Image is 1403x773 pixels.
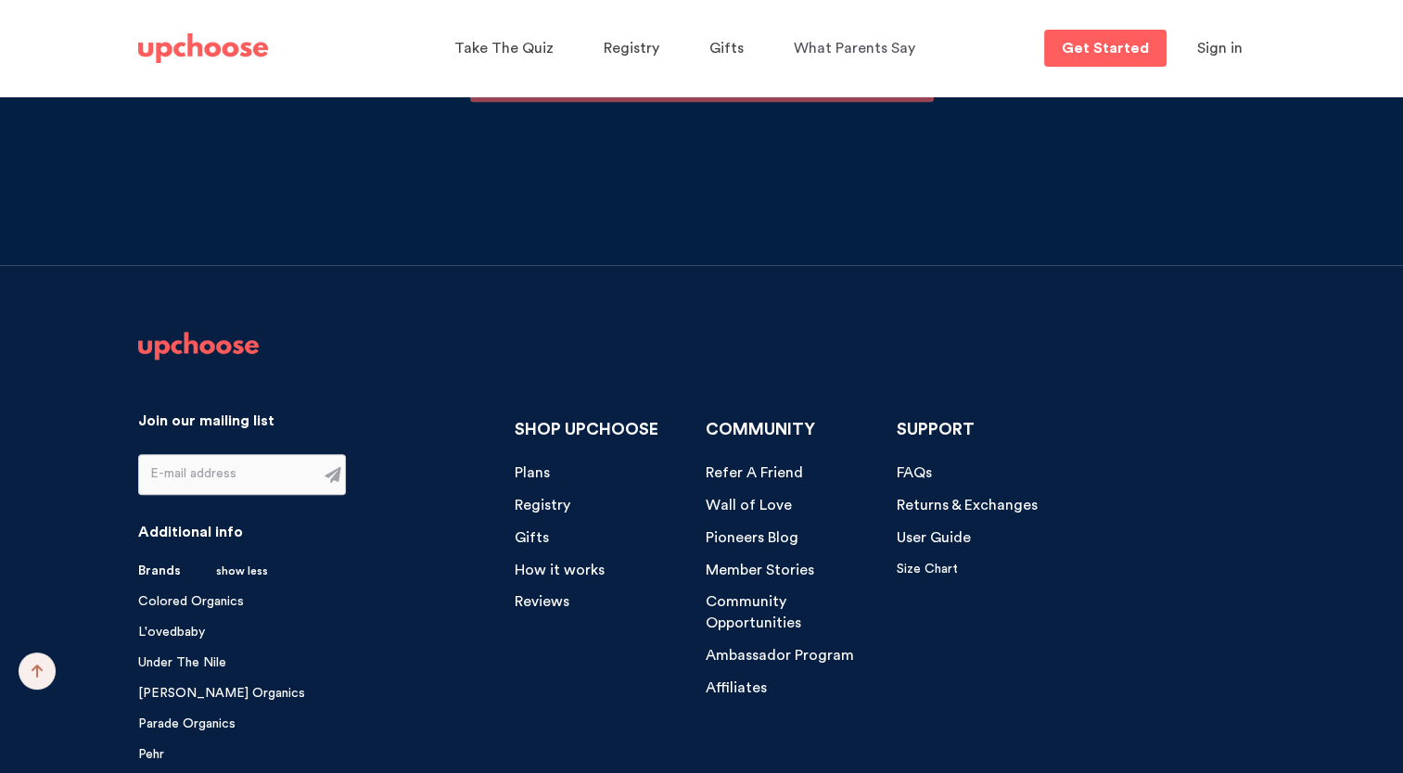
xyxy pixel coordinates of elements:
[706,648,854,663] span: Ambassador Program
[897,527,971,549] a: User Guide
[897,463,932,484] a: FAQs
[706,680,767,695] span: Affiliates
[897,563,958,576] span: Size Chart
[138,623,205,641] a: L'ovedbaby
[706,591,883,634] a: Community Opportunities
[706,463,803,484] a: Refer A Friend
[1044,30,1167,67] a: Get Started
[897,560,958,578] a: Size Chart
[1174,30,1266,67] button: Sign in
[706,645,854,666] a: Ambassador Program
[515,498,570,513] span: Registry
[138,525,243,539] span: Additional info
[138,562,268,580] a: Brands
[897,495,1038,516] a: Returns & Exchanges
[139,455,313,494] input: E-mail address
[138,745,164,764] a: Pehr
[706,678,767,699] a: Affiliates
[706,495,792,516] a: Wall of Love
[897,465,932,480] span: FAQs
[706,465,803,480] span: Refer A Friend
[604,31,665,67] a: Registry
[515,530,549,545] span: Gifts
[897,498,1038,513] span: Returns & Exchanges
[794,31,921,67] a: What Parents Say
[454,41,554,56] span: Take The Quiz
[515,563,605,577] span: How it works
[515,527,549,549] a: Gifts
[515,421,658,437] span: SHOP UPCHOOSE
[706,530,798,545] span: Pioneers Blog
[706,594,801,630] span: Community Opportunities
[706,560,814,581] a: Member Stories
[138,684,305,703] a: [PERSON_NAME] Organics
[706,527,798,549] a: Pioneers Blog
[138,332,259,369] a: UpChoose
[706,563,814,577] span: Member Stories
[897,421,975,437] span: SUPPORT
[794,41,915,56] span: What Parents Say
[706,421,815,437] span: COMMUNITY
[709,41,744,56] span: Gifts
[706,498,792,513] span: Wall of Love
[138,715,236,733] a: Parade Organics
[515,560,605,581] a: How it works
[138,592,244,611] a: Colored Organics
[138,30,268,68] a: UpChoose
[515,495,570,516] a: Registry
[454,31,559,67] a: Take The Quiz
[515,465,550,480] span: Plans
[897,530,971,545] span: User Guide
[604,41,659,56] span: Registry
[515,594,569,609] span: Reviews
[138,33,268,63] img: UpChoose
[216,562,268,580] span: show less
[138,413,274,428] span: Join our mailing list
[1197,41,1243,56] span: Sign in
[515,463,550,484] a: Plans
[1062,41,1149,56] p: Get Started
[138,653,226,672] a: Under The Nile
[709,31,749,67] a: Gifts
[515,591,569,613] a: Reviews
[138,332,259,360] img: UpChoose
